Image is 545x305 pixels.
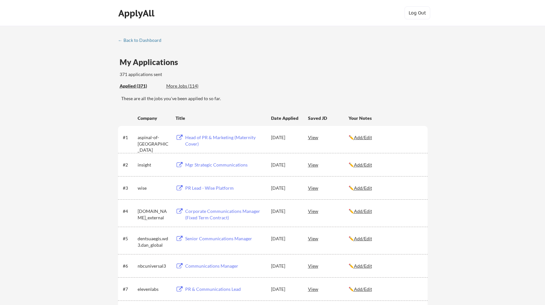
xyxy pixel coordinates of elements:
[354,208,372,214] u: Add/Edit
[271,162,299,168] div: [DATE]
[166,83,213,90] div: These are job applications we think you'd be a good fit for, but couldn't apply you to automatica...
[138,185,170,191] div: wise
[308,233,349,244] div: View
[271,235,299,242] div: [DATE]
[123,185,135,191] div: #3
[123,134,135,141] div: #1
[118,38,166,43] div: ← Back to Dashboard
[308,112,349,124] div: Saved JD
[349,134,422,141] div: ✏️
[185,263,265,269] div: Communications Manager
[185,134,265,147] div: Head of PR & Marketing (Maternity Cover)
[349,185,422,191] div: ✏️
[120,83,161,89] div: Applied (371)
[308,159,349,170] div: View
[166,83,213,89] div: More Jobs (114)
[121,95,428,102] div: These are all the jobs you've been applied to so far.
[185,235,265,242] div: Senior Communications Manager
[138,134,170,153] div: aspinal-of-[GEOGRAPHIC_DATA]
[185,208,265,221] div: Corporate Communications Manager (Fixed Term Contract)
[120,71,244,78] div: 371 applications sent
[308,283,349,295] div: View
[349,263,422,269] div: ✏️
[123,162,135,168] div: #2
[138,263,170,269] div: nbcuniversal3
[271,263,299,269] div: [DATE]
[271,134,299,141] div: [DATE]
[185,162,265,168] div: Mgr Strategic Communications
[349,162,422,168] div: ✏️
[308,205,349,217] div: View
[354,286,372,292] u: Add/Edit
[271,286,299,292] div: [DATE]
[176,115,265,121] div: Title
[185,286,265,292] div: PR & Communications Lead
[349,235,422,242] div: ✏️
[354,135,372,140] u: Add/Edit
[349,115,422,121] div: Your Notes
[271,185,299,191] div: [DATE]
[271,208,299,214] div: [DATE]
[354,263,372,269] u: Add/Edit
[138,115,170,121] div: Company
[349,208,422,214] div: ✏️
[138,286,170,292] div: elevenlabs
[120,83,161,90] div: These are all the jobs you've been applied to so far.
[354,185,372,191] u: Add/Edit
[308,182,349,194] div: View
[123,208,135,214] div: #4
[349,286,422,292] div: ✏️
[308,260,349,272] div: View
[271,115,299,121] div: Date Applied
[138,208,170,221] div: [DOMAIN_NAME]_external
[138,162,170,168] div: insight
[404,6,430,19] button: Log Out
[123,235,135,242] div: #5
[308,131,349,143] div: View
[123,286,135,292] div: #7
[118,8,156,19] div: ApplyAll
[120,58,183,66] div: My Applications
[118,38,166,44] a: ← Back to Dashboard
[185,185,265,191] div: PR Lead - Wise Platform
[123,263,135,269] div: #6
[354,162,372,167] u: Add/Edit
[138,235,170,248] div: dentsuaegis.wd3.dan_global
[354,236,372,241] u: Add/Edit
